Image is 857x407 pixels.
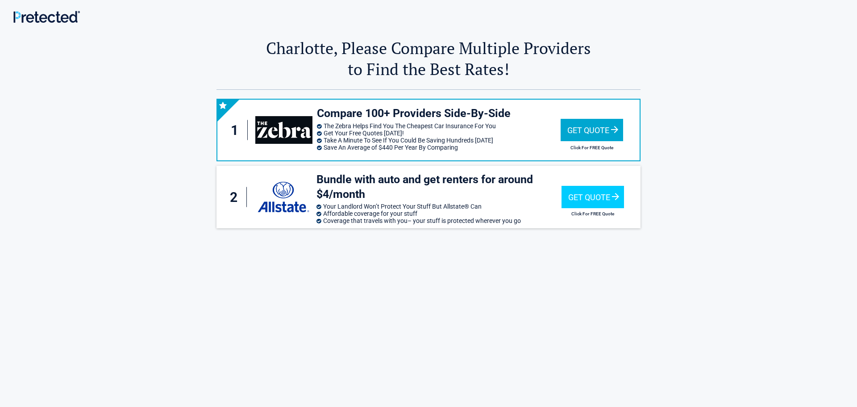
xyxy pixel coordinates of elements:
[316,172,561,201] h3: Bundle with auto and get renters for around $4/month
[317,106,561,121] h3: Compare 100+ Providers Side-By-Side
[255,116,312,144] img: thezebra's logo
[562,211,624,216] h2: Click For FREE Quote
[257,182,310,212] img: allstate's logo
[316,217,561,224] li: Coverage that travels with you– your stuff is protected wherever you go
[317,122,561,130] li: The Zebra Helps Find You The Cheapest Car Insurance For You
[562,186,624,208] div: Get Quote
[226,120,248,140] div: 1
[13,11,80,23] img: Main Logo
[561,145,623,150] h2: Click For FREE Quote
[316,210,561,217] li: Affordable coverage for your stuff
[561,119,623,141] div: Get Quote
[316,203,561,210] li: Your Landlord Won’t Protect Your Stuff But Allstate® Can
[216,38,641,80] h2: Charlotte, Please Compare Multiple Providers to Find the Best Rates!
[225,187,247,207] div: 2
[317,130,561,137] li: Get Your Free Quotes [DATE]!
[317,137,561,144] li: Take A Minute To See If You Could Be Saving Hundreds [DATE]
[317,144,561,151] li: Save An Average of $440 Per Year By Comparing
